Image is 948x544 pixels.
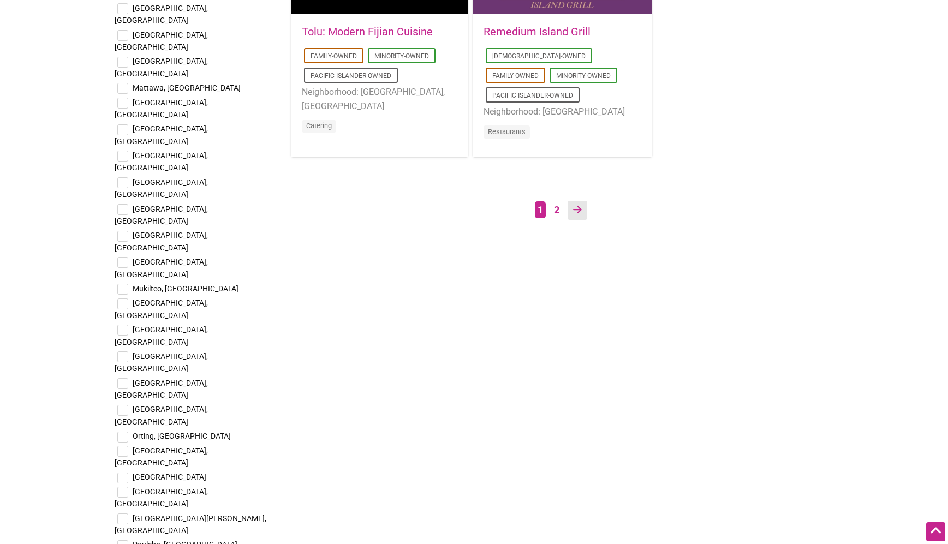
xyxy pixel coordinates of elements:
[115,258,208,278] span: [GEOGRAPHIC_DATA], [GEOGRAPHIC_DATA]
[133,473,206,481] span: [GEOGRAPHIC_DATA]
[492,72,539,80] a: Family-Owned
[488,128,526,136] a: Restaurants
[115,124,208,145] span: [GEOGRAPHIC_DATA], [GEOGRAPHIC_DATA]
[115,4,208,25] span: [GEOGRAPHIC_DATA], [GEOGRAPHIC_DATA]
[311,72,391,80] a: Pacific Islander-Owned
[311,52,357,60] a: Family-Owned
[535,201,546,218] span: Page 1
[115,31,208,51] span: [GEOGRAPHIC_DATA], [GEOGRAPHIC_DATA]
[548,201,565,220] a: Page 2
[115,514,266,535] span: [GEOGRAPHIC_DATA][PERSON_NAME], [GEOGRAPHIC_DATA]
[133,284,239,293] span: Mukilteo, [GEOGRAPHIC_DATA]
[115,487,208,508] span: [GEOGRAPHIC_DATA], [GEOGRAPHIC_DATA]
[115,352,208,373] span: [GEOGRAPHIC_DATA], [GEOGRAPHIC_DATA]
[115,405,208,426] span: [GEOGRAPHIC_DATA], [GEOGRAPHIC_DATA]
[492,92,573,99] a: Pacific Islander-Owned
[115,98,208,119] span: [GEOGRAPHIC_DATA], [GEOGRAPHIC_DATA]
[484,105,641,119] li: Neighborhood: [GEOGRAPHIC_DATA]
[115,205,208,225] span: [GEOGRAPHIC_DATA], [GEOGRAPHIC_DATA]
[133,83,241,92] span: Mattawa, [GEOGRAPHIC_DATA]
[115,379,208,399] span: [GEOGRAPHIC_DATA], [GEOGRAPHIC_DATA]
[926,522,945,541] div: Scroll Back to Top
[115,231,208,252] span: [GEOGRAPHIC_DATA], [GEOGRAPHIC_DATA]
[492,52,586,60] a: [DEMOGRAPHIC_DATA]-Owned
[306,122,332,130] a: Catering
[115,446,208,467] span: [GEOGRAPHIC_DATA], [GEOGRAPHIC_DATA]
[115,325,208,346] span: [GEOGRAPHIC_DATA], [GEOGRAPHIC_DATA]
[302,85,457,113] li: Neighborhood: [GEOGRAPHIC_DATA], [GEOGRAPHIC_DATA]
[115,151,208,172] span: [GEOGRAPHIC_DATA], [GEOGRAPHIC_DATA]
[115,298,208,319] span: [GEOGRAPHIC_DATA], [GEOGRAPHIC_DATA]
[302,25,433,38] a: Tolu: Modern Fijian Cuisine
[115,57,208,77] span: [GEOGRAPHIC_DATA], [GEOGRAPHIC_DATA]
[133,432,231,440] span: Orting, [GEOGRAPHIC_DATA]
[115,178,208,199] span: [GEOGRAPHIC_DATA], [GEOGRAPHIC_DATA]
[484,25,591,38] a: Remedium Island Grill
[556,72,611,80] a: Minority-Owned
[374,52,429,60] a: Minority-Owned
